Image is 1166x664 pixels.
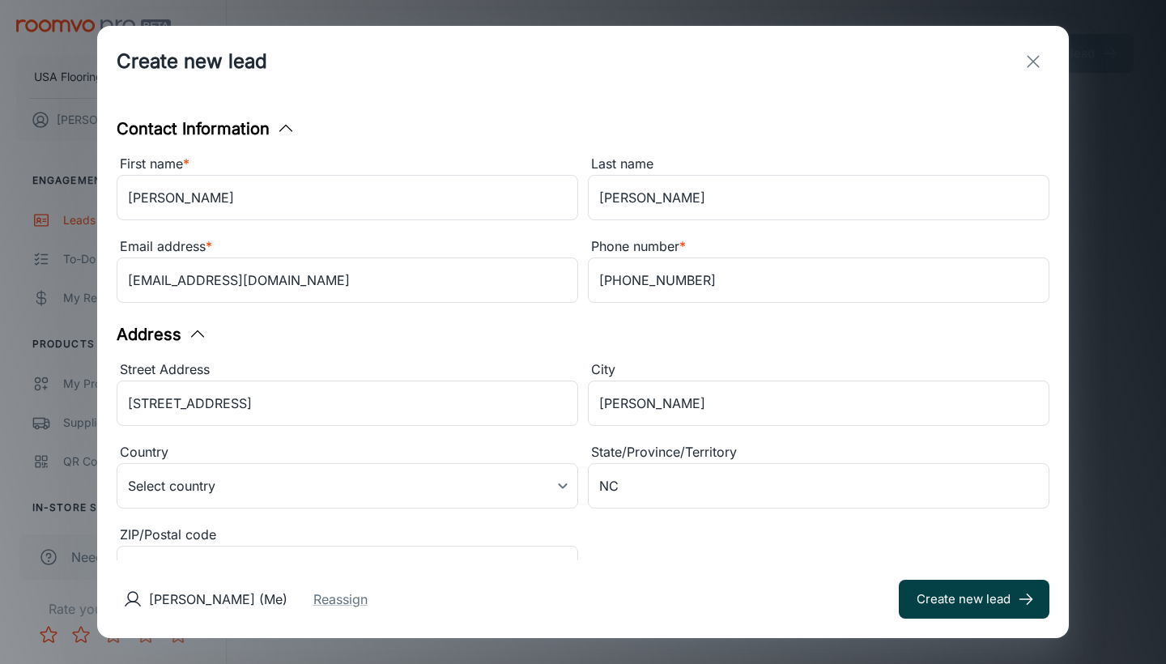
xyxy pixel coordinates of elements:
[899,580,1049,619] button: Create new lead
[117,117,296,141] button: Contact Information
[588,442,1049,463] div: State/Province/Territory
[588,175,1049,220] input: Doe
[117,546,578,591] input: J1U 3L7
[588,258,1049,303] input: +1 439-123-4567
[588,360,1049,381] div: City
[117,236,578,258] div: Email address
[117,47,267,76] h1: Create new lead
[149,590,287,609] p: [PERSON_NAME] (Me)
[117,322,207,347] button: Address
[117,154,578,175] div: First name
[588,236,1049,258] div: Phone number
[117,463,578,509] div: Select country
[313,590,368,609] button: Reassign
[117,381,578,426] input: 2412 Northwest Passage
[117,258,578,303] input: myname@example.com
[588,154,1049,175] div: Last name
[117,360,578,381] div: Street Address
[588,381,1049,426] input: Whitehorse
[588,463,1049,509] input: YU
[117,175,578,220] input: John
[117,442,578,463] div: Country
[1017,45,1049,78] button: exit
[117,525,578,546] div: ZIP/Postal code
